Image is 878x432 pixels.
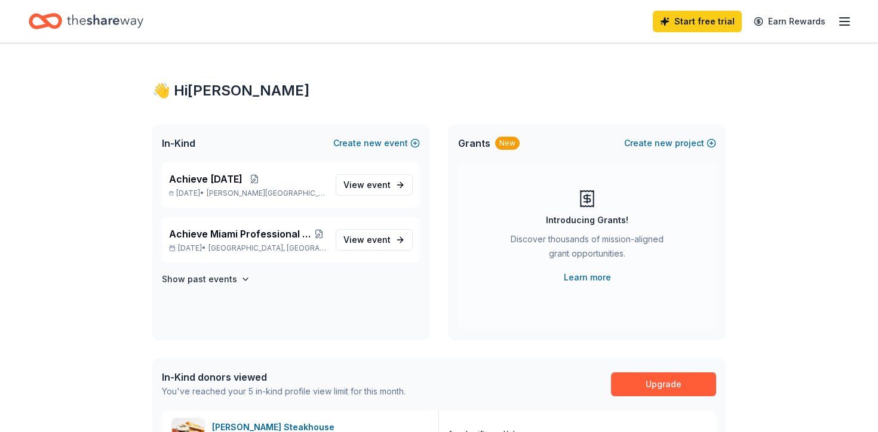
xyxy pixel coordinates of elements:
button: Createnewevent [333,136,420,150]
h4: Show past events [162,272,237,286]
span: [GEOGRAPHIC_DATA], [GEOGRAPHIC_DATA] [208,243,326,253]
span: event [367,234,391,245]
span: Achieve [DATE] [169,172,242,186]
div: New [495,137,520,150]
a: Start free trial [653,11,742,32]
span: [PERSON_NAME][GEOGRAPHIC_DATA], [GEOGRAPHIC_DATA] [207,189,326,198]
button: Createnewproject [624,136,716,150]
div: Introducing Grants! [546,213,628,227]
a: View event [336,174,413,196]
span: new [655,136,673,150]
div: 👋 Hi [PERSON_NAME] [152,81,726,100]
div: Discover thousands of mission-aligned grant opportunities. [506,232,668,266]
span: Grants [458,136,490,150]
div: In-Kind donors viewed [162,370,406,384]
span: Achieve Miami Professional Development Session [169,227,312,241]
p: [DATE] • [169,243,326,253]
a: View event [336,229,413,251]
span: In-Kind [162,136,195,150]
span: event [367,180,391,190]
a: Home [29,7,143,35]
span: View [343,233,391,247]
a: Earn Rewards [747,11,833,32]
span: new [364,136,382,150]
span: View [343,178,391,192]
p: [DATE] • [169,189,326,198]
div: You've reached your 5 in-kind profile view limit for this month. [162,384,406,399]
a: Learn more [564,270,611,285]
a: Upgrade [611,372,716,396]
button: Show past events [162,272,250,286]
